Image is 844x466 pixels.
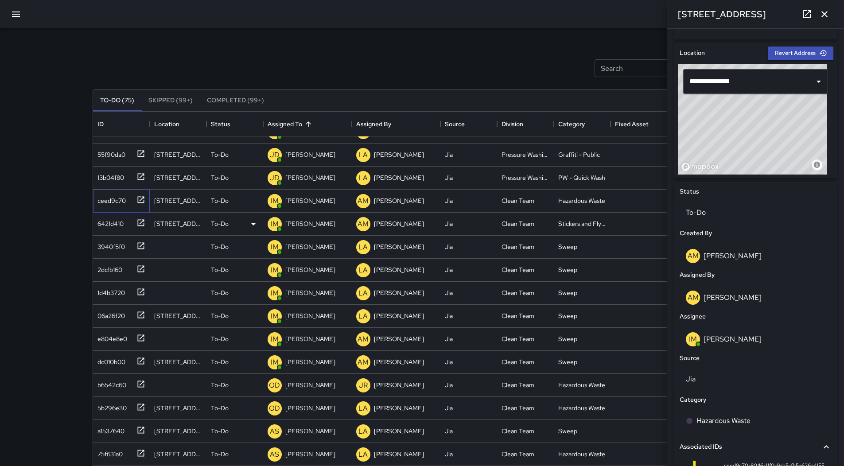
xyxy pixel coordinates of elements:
[211,334,229,343] p: To-Do
[558,265,577,274] div: Sweep
[271,219,279,229] p: IM
[358,219,369,229] p: AM
[285,288,335,297] p: [PERSON_NAME]
[154,150,202,159] div: 101 Hayes Street
[270,426,279,437] p: AS
[558,196,605,205] div: Hazardous Waste
[94,354,125,366] div: dc010b00
[358,403,368,414] p: LA
[502,265,534,274] div: Clean Team
[269,380,280,391] p: OD
[285,196,335,205] p: [PERSON_NAME]
[445,357,453,366] div: Jia
[211,357,229,366] p: To-Do
[445,334,453,343] div: Jia
[374,357,424,366] p: [PERSON_NAME]
[502,150,549,159] div: Pressure Washing
[502,450,534,458] div: Clean Team
[502,242,534,251] div: Clean Team
[285,450,335,458] p: [PERSON_NAME]
[97,112,104,136] div: ID
[356,112,391,136] div: Assigned By
[94,446,123,458] div: 75f631a0
[445,242,453,251] div: Jia
[445,288,453,297] div: Jia
[285,311,335,320] p: [PERSON_NAME]
[374,196,424,205] p: [PERSON_NAME]
[271,334,279,345] p: IM
[211,150,229,159] p: To-Do
[558,242,577,251] div: Sweep
[502,334,534,343] div: Clean Team
[94,239,125,251] div: 3940f5f0
[374,150,424,159] p: [PERSON_NAME]
[358,311,368,322] p: LA
[374,311,424,320] p: [PERSON_NAME]
[445,219,453,228] div: Jia
[358,334,369,345] p: AM
[271,242,279,252] p: IM
[359,380,368,391] p: JR
[502,357,534,366] div: Clean Team
[94,170,124,182] div: 13b04f80
[502,173,549,182] div: Pressure Washing
[271,196,279,206] p: IM
[445,311,453,320] div: Jia
[445,381,453,389] div: Jia
[302,118,315,130] button: Sort
[358,242,368,252] p: LA
[211,265,229,274] p: To-Do
[271,357,279,368] p: IM
[445,112,465,136] div: Source
[440,112,497,136] div: Source
[502,112,523,136] div: Division
[445,404,453,412] div: Jia
[374,427,424,435] p: [PERSON_NAME]
[93,90,141,111] button: To-Do (75)
[211,450,229,458] p: To-Do
[611,112,667,136] div: Fixed Asset
[374,265,424,274] p: [PERSON_NAME]
[154,196,202,205] div: 625 Turk Street
[271,311,279,322] p: IM
[502,219,534,228] div: Clean Team
[93,112,150,136] div: ID
[502,381,534,389] div: Clean Team
[94,331,127,343] div: e804e8e0
[358,196,369,206] p: AM
[94,423,124,435] div: a1537640
[374,173,424,182] p: [PERSON_NAME]
[554,112,611,136] div: Category
[374,450,424,458] p: [PERSON_NAME]
[154,450,202,458] div: 98 Gough Street
[558,381,605,389] div: Hazardous Waste
[285,150,335,159] p: [PERSON_NAME]
[285,265,335,274] p: [PERSON_NAME]
[94,400,127,412] div: 5b296e30
[285,427,335,435] p: [PERSON_NAME]
[94,308,125,320] div: 06a26f20
[94,285,125,297] div: 1d4b3720
[358,357,369,368] p: AM
[285,404,335,412] p: [PERSON_NAME]
[558,450,605,458] div: Hazardous Waste
[445,265,453,274] div: Jia
[154,219,202,228] div: 636 Van Ness Avenue
[374,381,424,389] p: [PERSON_NAME]
[558,357,577,366] div: Sweep
[94,216,124,228] div: 6421d410
[615,112,649,136] div: Fixed Asset
[211,404,229,412] p: To-Do
[358,449,368,460] p: LA
[358,288,368,299] p: LA
[558,219,606,228] div: Stickers and Flyers
[211,242,229,251] p: To-Do
[445,150,453,159] div: Jia
[154,311,202,320] div: 530 Golden Gate Avenue
[374,334,424,343] p: [PERSON_NAME]
[445,173,453,182] div: Jia
[374,404,424,412] p: [PERSON_NAME]
[154,404,202,412] div: 590 Van Ness Avenue
[94,147,125,159] div: 55f90da0
[141,90,200,111] button: Skipped (99+)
